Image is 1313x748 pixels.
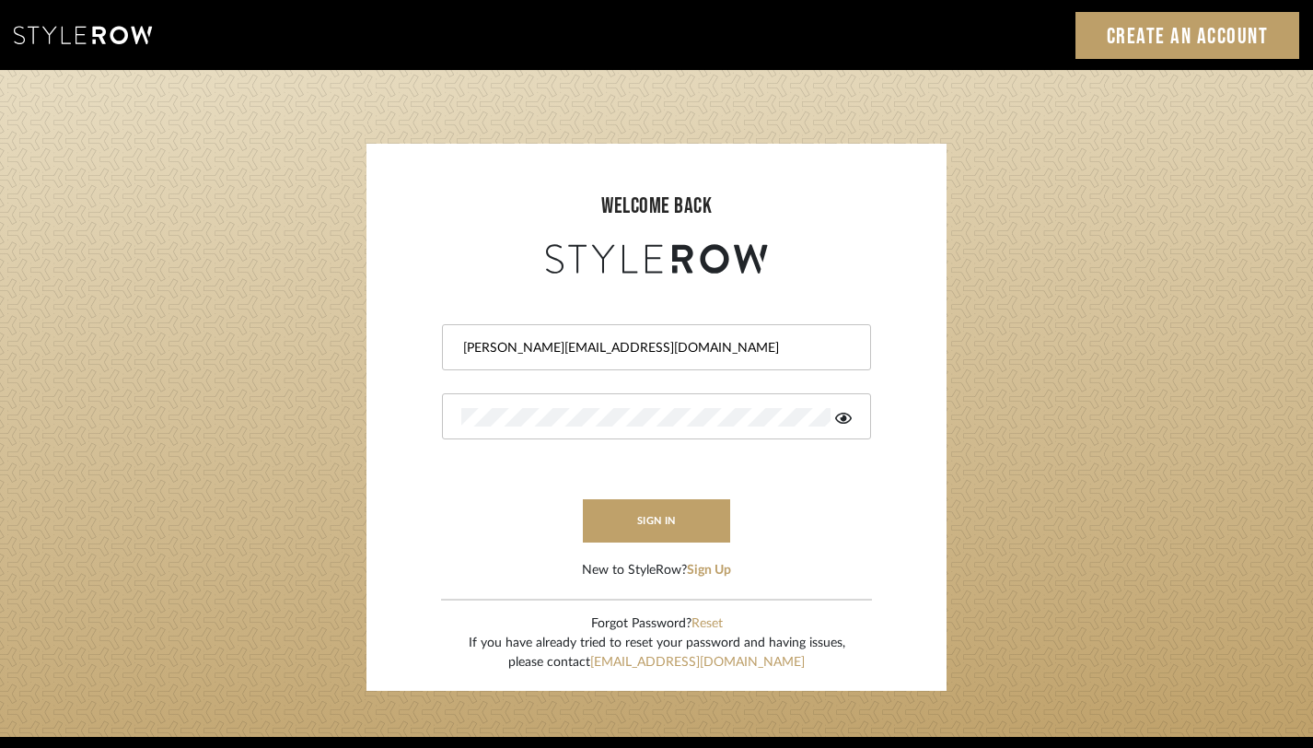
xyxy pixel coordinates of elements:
div: If you have already tried to reset your password and having issues, please contact [469,634,845,672]
div: New to StyleRow? [582,561,731,580]
a: Create an Account [1075,12,1300,59]
input: Email Address [461,339,847,357]
button: Reset [691,614,723,634]
div: welcome back [385,190,928,223]
div: Forgot Password? [469,614,845,634]
a: [EMAIL_ADDRESS][DOMAIN_NAME] [590,656,805,669]
button: sign in [583,499,730,543]
button: Sign Up [687,561,731,580]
